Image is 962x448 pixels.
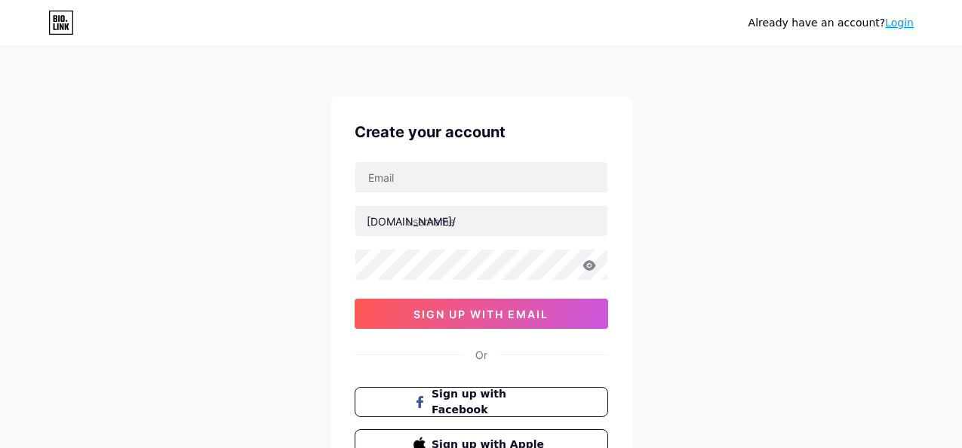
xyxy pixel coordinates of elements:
[367,213,456,229] div: [DOMAIN_NAME]/
[885,17,914,29] a: Login
[355,299,608,329] button: sign up with email
[355,206,607,236] input: username
[432,386,549,418] span: Sign up with Facebook
[748,15,914,31] div: Already have an account?
[355,387,608,417] button: Sign up with Facebook
[355,121,608,143] div: Create your account
[355,162,607,192] input: Email
[475,347,487,363] div: Or
[413,308,549,321] span: sign up with email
